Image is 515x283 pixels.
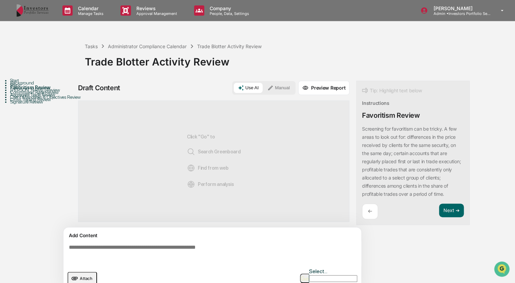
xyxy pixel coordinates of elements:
[10,87,85,93] div: [PERSON_NAME] Review
[4,96,45,108] a: 🔎Data Lookup
[14,86,44,92] span: Preclearance
[115,54,123,62] button: Start new chat
[14,98,43,105] span: Data Lookup
[23,52,111,59] div: Start new chat
[108,43,187,49] div: Administrator Compliance Calendar
[362,100,389,106] div: Instructions
[10,94,85,100] div: Client Mandates & Objectives Review
[10,92,85,97] div: Aggregate Trade Review
[49,86,55,92] div: 🗄️
[234,83,263,93] button: Use AI
[73,5,107,11] p: Calendar
[80,276,92,281] span: Attach
[368,208,372,214] p: ←
[4,83,46,95] a: 🖐️Preclearance
[187,112,241,211] div: Click "Go" to
[7,14,123,25] p: How can we help?
[428,5,491,11] p: [PERSON_NAME]
[10,99,85,105] div: Signature Review
[68,231,357,240] div: Add Content
[68,115,82,120] span: Pylon
[204,11,252,16] p: People, Data, Settings
[187,180,195,188] img: Analysis
[78,84,120,92] div: Draft Content
[131,11,180,16] p: Approval Management
[10,97,85,102] div: Cross Trading Review
[10,78,85,83] div: Start
[7,86,12,92] div: 🖐️
[298,81,349,95] button: Preview Report
[187,180,234,188] span: Perform analysis
[56,86,84,92] span: Attestations
[10,82,85,88] div: Steps
[85,43,98,49] div: Tasks
[131,5,180,11] p: Reviews
[362,126,461,197] p: Screening for favoritism can be tricky. A few areas to look out for: differences in the price rec...
[204,5,252,11] p: Company
[187,164,229,172] span: Find from web
[300,273,309,283] button: Go
[73,11,107,16] p: Manage Tasks
[23,59,86,64] div: We're available if you need us!
[85,50,512,68] div: Trade Blotter Activity Review
[187,148,195,156] img: Search
[263,83,294,93] button: Manual
[309,268,357,275] div: Select...
[493,261,512,279] iframe: Open customer support
[7,52,19,64] img: 1746055101610-c473b297-6a78-478c-a979-82029cc54cd1
[428,11,491,16] p: Admin • Investors Portfolio Services
[48,115,82,120] a: Powered byPylon
[362,87,422,95] div: Tip: Highlight text below
[16,4,49,17] img: logo
[301,276,309,281] img: Go
[10,85,85,90] div: Favoritism Review
[10,90,85,95] div: Commission Rate Review
[197,43,262,49] div: Trade Blotter Activity Review
[187,148,241,156] span: Search Greenboard
[7,99,12,105] div: 🔎
[10,80,85,86] div: Background
[46,83,87,95] a: 🗄️Attestations
[362,111,420,119] div: Favoritism Review
[439,204,464,218] button: Next ➔
[187,164,195,172] img: Web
